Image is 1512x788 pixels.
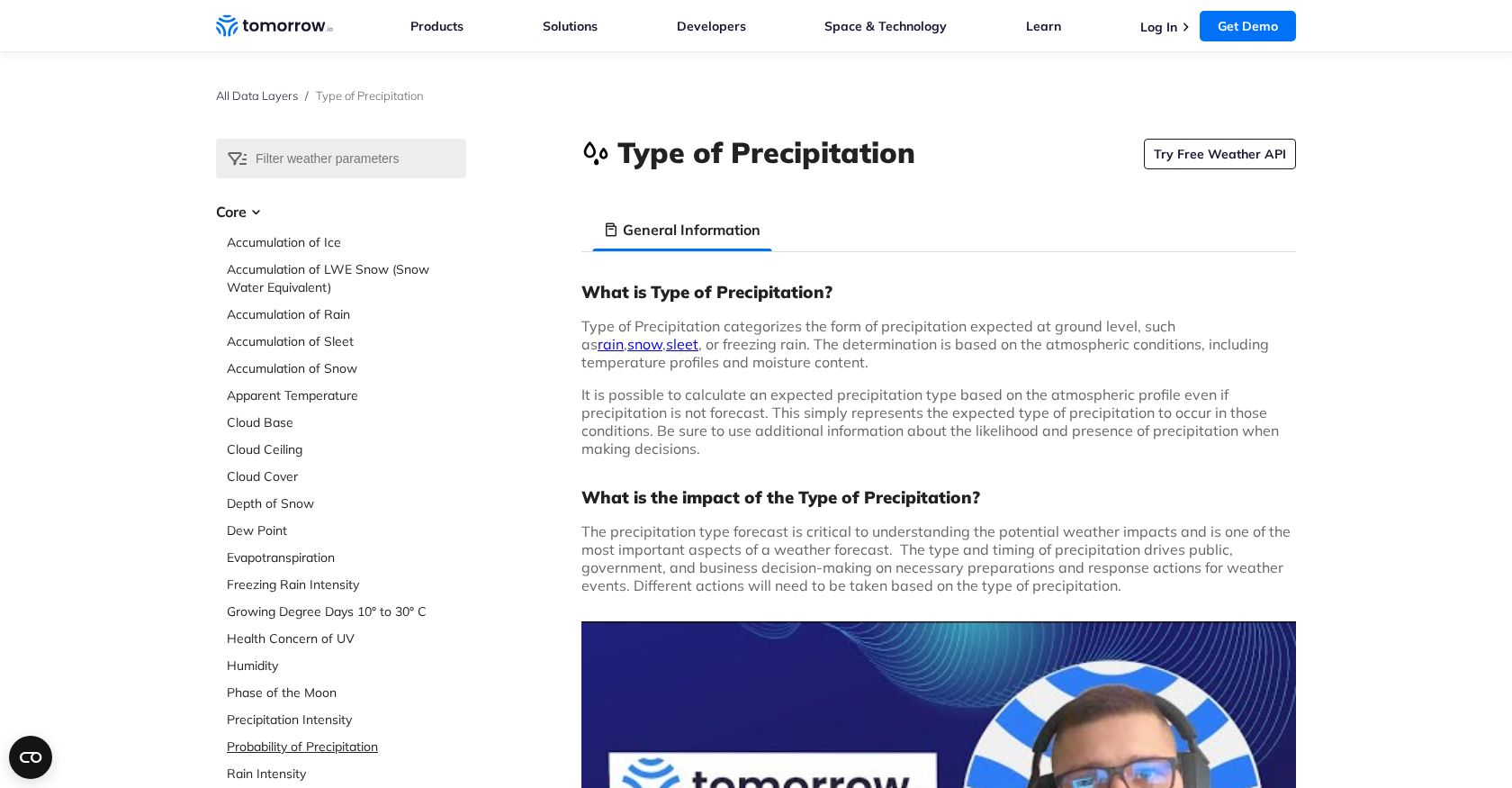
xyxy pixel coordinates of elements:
li: General Information [592,208,771,251]
a: Health Concern of UV [227,629,466,648]
a: Accumulation of Snow [227,359,466,377]
a: Get Demo [1200,11,1296,41]
a: Cloud Base [227,413,466,431]
a: snow [627,335,662,353]
a: rain [598,335,624,353]
span: Type of Precipitation categorizes the form of precipitation expected at ground level, such as , ,... [581,317,1269,371]
a: Depth of Snow [227,494,466,512]
a: Products [410,18,463,34]
a: Humidity [227,657,466,675]
span: Type of Precipitation [316,88,424,103]
span: It is possible to calculate an expected precipitation type based on the atmospheric profile even ... [581,385,1279,457]
a: Cloud Ceiling [227,440,466,458]
h3: Core [216,201,466,222]
a: Freezing Rain Intensity [227,575,466,593]
a: Accumulation of Rain [227,305,466,323]
a: All Data Layers [216,88,298,103]
h1: Type of Precipitation [617,132,915,172]
a: Apparent Temperature [227,386,466,404]
a: Learn [1026,18,1061,34]
a: Log In [1140,19,1177,35]
span: / [305,88,309,103]
a: Evapotranspiration [227,548,466,566]
a: Try Free Weather API [1144,139,1296,169]
a: Rain Intensity [227,765,466,783]
span: The precipitation type forecast is critical to understanding the potential weather impacts and is... [581,522,1291,594]
a: Probability of Precipitation [227,738,466,756]
h3: What is the impact of the Type of Precipitation? [581,486,1296,508]
a: Accumulation of LWE Snow (Snow Water Equivalent) [227,260,466,296]
a: Solutions [543,18,598,34]
a: Cloud Cover [227,467,466,485]
h3: General Information [623,219,760,240]
a: sleet [666,335,698,353]
a: Developers [677,18,746,34]
input: Filter weather parameters [216,139,466,178]
a: Growing Degree Days 10° to 30° C [227,602,466,620]
a: Phase of the Moon [227,684,466,702]
a: Home link [216,13,333,40]
a: Space & Technology [824,18,947,34]
a: Dew Point [227,521,466,539]
a: Accumulation of Sleet [227,332,466,350]
a: Accumulation of Ice [227,233,466,251]
button: Open CMP widget [9,736,52,779]
a: Precipitation Intensity [227,711,466,729]
h3: What is Type of Precipitation? [581,281,1296,303]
